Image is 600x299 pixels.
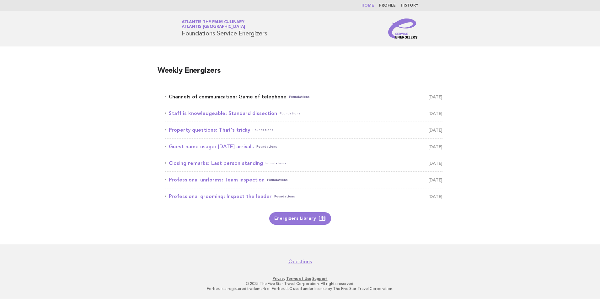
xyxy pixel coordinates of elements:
a: Energizers Library [269,212,331,225]
p: © 2025 The Five Star Travel Corporation. All rights reserved. [108,281,492,286]
p: Forbes is a registered trademark of Forbes LLC used under license by The Five Star Travel Corpora... [108,286,492,291]
a: Professional grooming: Inspect the leaderFoundations [DATE] [165,192,442,201]
a: Atlantis The Palm CulinaryAtlantis [GEOGRAPHIC_DATA] [182,20,245,29]
span: [DATE] [428,192,442,201]
span: [DATE] [428,159,442,168]
span: [DATE] [428,176,442,184]
a: Home [362,4,374,8]
span: [DATE] [428,92,442,101]
span: Atlantis [GEOGRAPHIC_DATA] [182,25,245,29]
a: Channels of communication: Game of telephoneFoundations [DATE] [165,92,442,101]
a: Property questions: That's trickyFoundations [DATE] [165,126,442,134]
span: [DATE] [428,126,442,134]
span: Foundations [267,176,288,184]
a: Closing remarks: Last person standingFoundations [DATE] [165,159,442,168]
img: Service Energizers [388,18,418,39]
a: Staff is knowledgeable: Standard dissectionFoundations [DATE] [165,109,442,118]
a: Guest name usage: [DATE] arrivalsFoundations [DATE] [165,142,442,151]
span: [DATE] [428,142,442,151]
a: History [401,4,418,8]
span: Foundations [274,192,295,201]
span: Foundations [253,126,273,134]
a: Professional uniforms: Team inspectionFoundations [DATE] [165,176,442,184]
span: Foundations [265,159,286,168]
h2: Weekly Energizers [158,66,442,81]
a: Support [312,276,328,281]
a: Privacy [273,276,285,281]
span: Foundations [289,92,310,101]
a: Profile [379,4,396,8]
span: Foundations [256,142,277,151]
span: Foundations [280,109,300,118]
h1: Foundations Service Energizers [182,20,267,37]
span: [DATE] [428,109,442,118]
a: Terms of Use [286,276,311,281]
p: · · [108,276,492,281]
a: Questions [288,259,312,265]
